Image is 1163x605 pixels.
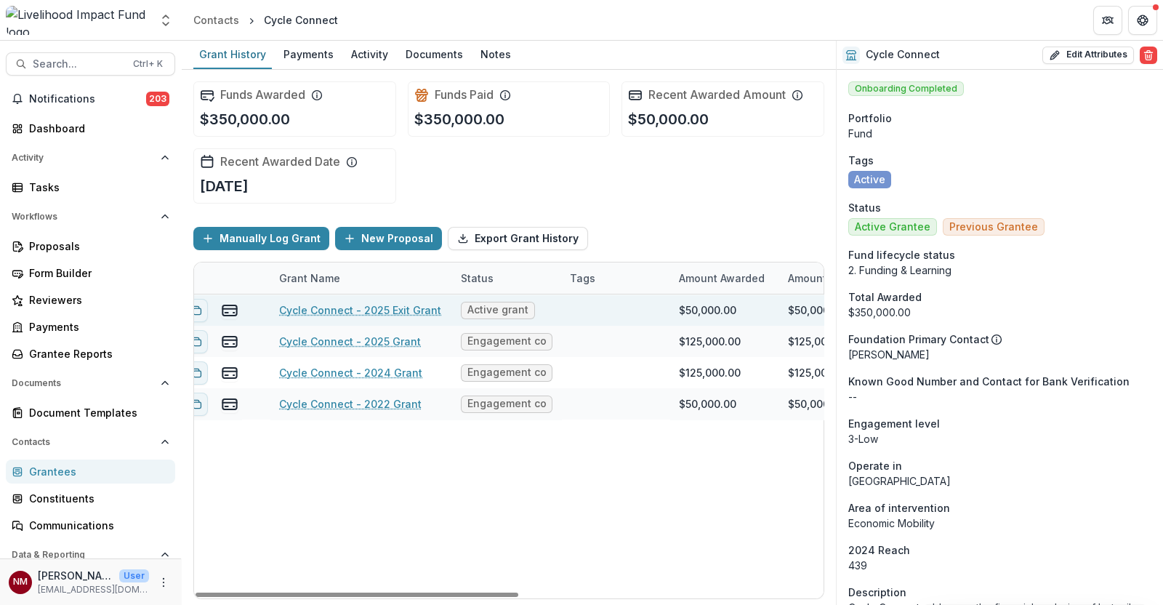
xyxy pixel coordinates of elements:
[670,263,779,294] div: Amount Awarded
[848,289,922,305] span: Total Awarded
[12,212,155,222] span: Workflows
[221,364,238,382] button: view-payments
[1140,47,1157,64] button: Delete
[848,500,950,516] span: Area of intervention
[185,330,208,353] button: Duplicate proposal
[848,347,1151,362] p: [PERSON_NAME]
[220,155,340,169] h2: Recent Awarded Date
[345,41,394,69] a: Activity
[12,550,155,560] span: Data & Reporting
[279,365,422,380] a: Cycle Connect - 2024 Grant
[628,108,709,130] p: $50,000.00
[38,583,149,596] p: [EMAIL_ADDRESS][DOMAIN_NAME]
[452,263,561,294] div: Status
[188,9,344,31] nav: breadcrumb
[467,366,546,379] span: Engagement completed
[221,333,238,350] button: view-payments
[279,396,422,412] a: Cycle Connect - 2022 Grant
[264,12,338,28] div: Cycle Connect
[854,174,885,186] span: Active
[12,153,155,163] span: Activity
[6,543,175,566] button: Open Data & Reporting
[29,180,164,195] div: Tasks
[6,430,175,454] button: Open Contacts
[29,239,164,254] div: Proposals
[848,247,955,263] span: Fund lifecycle status
[220,88,305,102] h2: Funds Awarded
[335,227,442,250] button: New Proposal
[848,332,989,347] p: Foundation Primary Contact
[146,92,169,106] span: 203
[29,121,164,136] div: Dashboard
[848,153,874,168] span: Tags
[855,221,930,233] span: Active Grantee
[561,263,670,294] div: Tags
[29,518,164,533] div: Communications
[848,389,1151,404] p: --
[278,41,339,69] a: Payments
[6,315,175,339] a: Payments
[6,52,175,76] button: Search...
[1128,6,1157,35] button: Get Help
[6,288,175,312] a: Reviewers
[848,126,1151,141] p: Fund
[788,271,852,286] p: Amount Paid
[1042,47,1134,64] button: Edit Attributes
[848,458,902,473] span: Operate in
[6,146,175,169] button: Open Activity
[6,116,175,140] a: Dashboard
[29,292,164,308] div: Reviewers
[448,227,588,250] button: Export Grant History
[29,405,164,420] div: Document Templates
[29,491,164,506] div: Constituents
[848,516,1151,531] p: Economic Mobility
[400,44,469,65] div: Documents
[467,335,546,348] span: Engagement completed
[679,396,736,412] div: $50,000.00
[475,44,517,65] div: Notes
[6,87,175,111] button: Notifications203
[6,372,175,395] button: Open Documents
[345,44,394,65] div: Activity
[38,568,113,583] p: [PERSON_NAME]
[6,234,175,258] a: Proposals
[119,569,149,582] p: User
[279,334,421,349] a: Cycle Connect - 2025 Grant
[848,305,1151,320] div: $350,000.00
[156,6,176,35] button: Open entity switcher
[679,334,741,349] div: $125,000.00
[670,271,773,286] div: Amount Awarded
[185,393,208,416] button: Duplicate proposal
[648,88,786,102] h2: Recent Awarded Amount
[949,221,1038,233] span: Previous Grantee
[193,12,239,28] div: Contacts
[6,513,175,537] a: Communications
[6,342,175,366] a: Grantee Reports
[779,263,888,294] div: Amount Paid
[270,271,349,286] div: Grant Name
[29,346,164,361] div: Grantee Reports
[279,302,441,318] a: Cycle Connect - 2025 Exit Grant
[848,558,1151,573] p: 439
[188,9,245,31] a: Contacts
[848,200,881,215] span: Status
[561,271,604,286] div: Tags
[270,263,452,294] div: Grant Name
[475,41,517,69] a: Notes
[467,398,546,410] span: Engagement completed
[467,304,528,316] span: Active grant
[29,319,164,334] div: Payments
[400,41,469,69] a: Documents
[221,302,238,319] button: view-payments
[6,401,175,425] a: Document Templates
[193,44,272,65] div: Grant History
[866,49,940,61] h2: Cycle Connect
[452,271,502,286] div: Status
[848,263,1151,278] p: 2. Funding & Learning
[788,365,850,380] div: $125,000.00
[6,486,175,510] a: Constituents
